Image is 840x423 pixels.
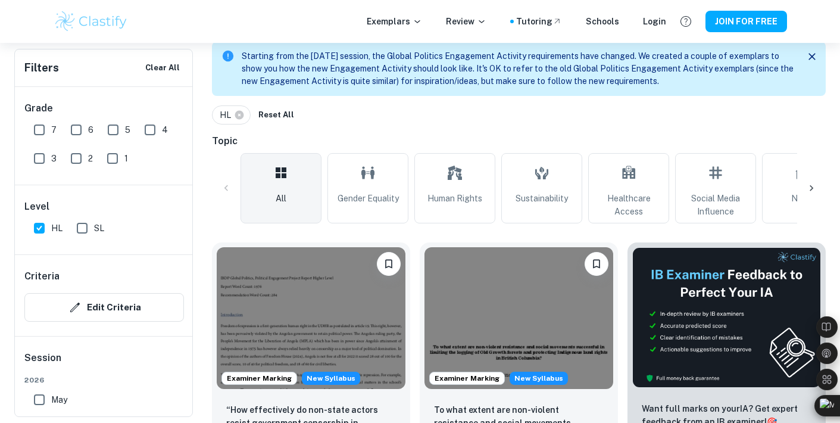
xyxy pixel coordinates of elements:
[222,373,296,384] span: Examiner Marking
[24,351,184,375] h6: Session
[377,252,401,276] button: Please log in to bookmark exemplars
[51,123,57,136] span: 7
[643,15,666,28] a: Login
[88,152,93,165] span: 2
[424,247,613,389] img: Global Politics Engagement Activity IA example thumbnail: To what extent are non-violent resistanc
[24,60,59,76] h6: Filters
[94,222,104,235] span: SL
[142,59,183,77] button: Clear All
[54,10,129,33] img: Clastify logo
[212,105,251,125] div: HL
[427,192,482,205] span: Human Rights
[510,372,568,385] span: New Syllabus
[220,108,236,122] span: HL
[430,373,504,384] span: Examiner Marking
[516,15,562,28] a: Tutoring
[242,50,794,88] p: Starting from the [DATE] session, the Global Politics Engagement Activity requirements have chang...
[88,123,93,136] span: 6
[212,134,826,148] h6: Topic
[24,269,60,284] h6: Criteria
[51,222,63,235] span: HL
[24,375,184,385] span: 2026
[594,192,664,218] span: Healthcare Access
[586,15,619,28] a: Schools
[803,48,821,66] button: Close
[632,247,821,388] img: Thumbnail
[124,152,128,165] span: 1
[302,372,360,385] div: Starting from the May 2026 session, the Global Politics Engagement Activity requirements have cha...
[51,152,57,165] span: 3
[24,293,184,322] button: Edit Criteria
[680,192,751,218] span: Social Media Influence
[367,15,422,28] p: Exemplars
[516,192,568,205] span: Sustainability
[24,200,184,214] h6: Level
[446,15,486,28] p: Review
[791,192,814,205] span: NGOs
[51,393,67,406] span: May
[510,372,568,385] div: Starting from the May 2026 session, the Global Politics Engagement Activity requirements have cha...
[676,11,696,32] button: Help and Feedback
[705,11,787,32] button: JOIN FOR FREE
[276,192,286,205] span: All
[585,252,608,276] button: Please log in to bookmark exemplars
[24,101,184,116] h6: Grade
[217,247,405,389] img: Global Politics Engagement Activity IA example thumbnail: “How effectively do non-state actors res
[302,372,360,385] span: New Syllabus
[255,106,297,124] button: Reset All
[125,123,130,136] span: 5
[338,192,399,205] span: Gender Equality
[162,123,168,136] span: 4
